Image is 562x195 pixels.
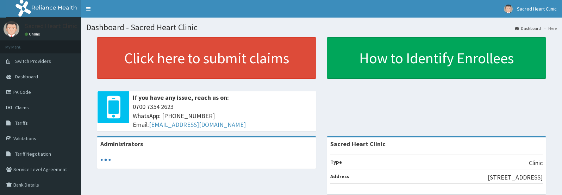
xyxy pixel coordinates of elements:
b: If you have any issue, reach us on: [133,93,229,102]
li: Here [542,25,557,31]
b: Administrators [100,140,143,148]
b: Address [330,173,349,180]
span: 0700 7354 2623 WhatsApp: [PHONE_NUMBER] Email: [133,102,313,129]
span: Switch Providers [15,58,51,64]
a: [EMAIL_ADDRESS][DOMAIN_NAME] [149,121,246,129]
p: Clinic [529,158,543,168]
span: Tariff Negotiation [15,151,51,157]
strong: Sacred Heart Clinic [330,140,386,148]
a: Online [25,32,42,37]
img: User Image [504,5,513,13]
span: Claims [15,104,29,111]
span: Dashboard [15,73,38,80]
h1: Dashboard - Sacred Heart Clinic [86,23,557,32]
span: Tariffs [15,120,28,126]
a: Dashboard [515,25,541,31]
a: Click here to submit claims [97,37,316,79]
a: How to Identify Enrollees [327,37,546,79]
span: Sacred Heart Clinic [517,6,557,12]
p: [STREET_ADDRESS] [488,173,543,182]
svg: audio-loading [100,155,111,165]
b: Type [330,159,342,165]
img: User Image [4,21,19,37]
p: Sacred Heart Clinic [25,23,77,29]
